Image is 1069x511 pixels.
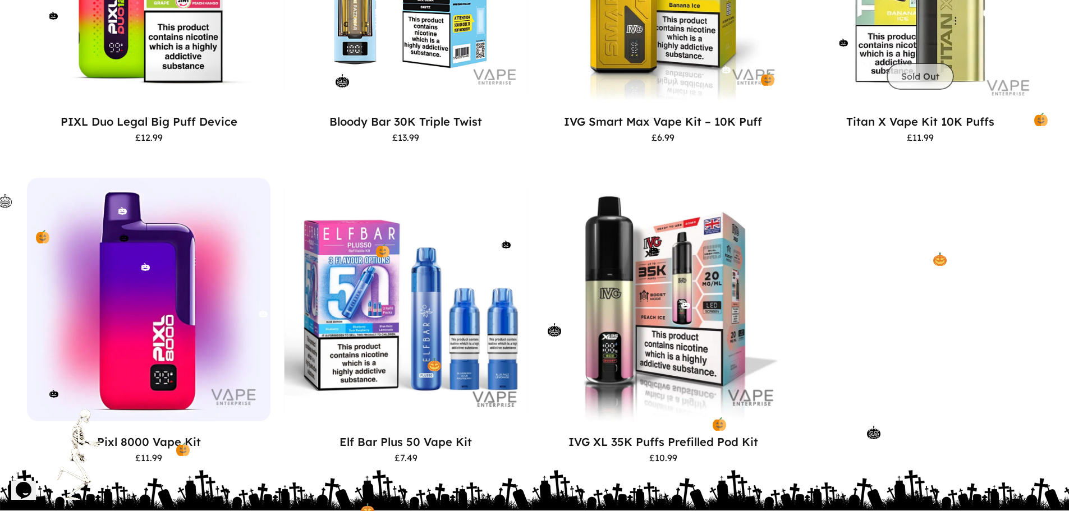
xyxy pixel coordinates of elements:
a: IVG XL 35K Puffs Prefilled Pod Kit [542,178,785,421]
span: £7.49 [394,453,417,462]
a: Bloody Bar 30K Triple Twist [329,114,482,128]
a: Pixl 8000 Vape Kit [97,435,201,449]
img: Elf Bar Plus50 refillable vaping kit with packaging on a white background [284,178,527,421]
span: £6.99 [652,133,675,142]
span: £11.99 [135,453,162,462]
img: Pixl 8000 Vape Kit [27,178,270,421]
a: PIXL Duo Legal Big Puff Device [61,114,237,128]
a: IVG XL 35K Puffs Prefilled Pod Kit [568,435,758,449]
a: Titan X Vape Kit 10K Puffs [846,114,994,128]
span: £13.99 [392,133,419,142]
a: IVG Smart Max Vape Kit – 10K Puff [564,114,762,128]
a: Elf Bar Plus 50 Vape Kit [284,178,527,421]
a: Elf Bar Plus 50 Vape Kit [339,435,472,449]
span: £11.99 [907,133,934,142]
img: IVG XL 35K Prefilled Pod Kit [542,178,785,421]
span: £12.99 [135,133,163,142]
img: skeleton1.gif [36,393,121,505]
iframe: chat widget [11,466,47,500]
span: £10.99 [649,453,677,462]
